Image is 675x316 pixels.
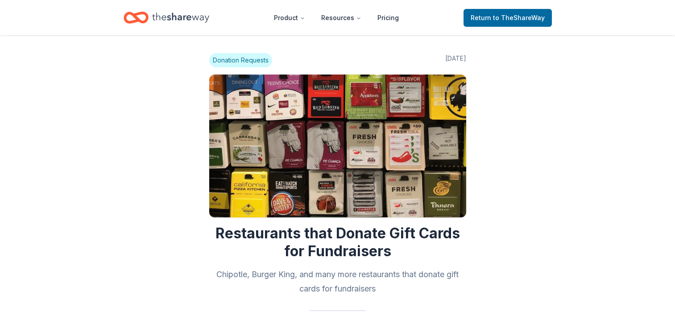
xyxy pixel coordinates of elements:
[209,267,466,296] h2: Chipotle, Burger King, and many more restaurants that donate gift cards for fundraisers
[471,12,545,23] span: Return
[209,53,272,67] span: Donation Requests
[267,9,312,27] button: Product
[124,7,209,28] a: Home
[445,53,466,67] span: [DATE]
[370,9,406,27] a: Pricing
[209,75,466,217] img: Image for Restaurants that Donate Gift Cards for Fundraisers
[464,9,552,27] a: Returnto TheShareWay
[314,9,369,27] button: Resources
[267,7,406,28] nav: Main
[493,14,545,21] span: to TheShareWay
[209,225,466,260] h1: Restaurants that Donate Gift Cards for Fundraisers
